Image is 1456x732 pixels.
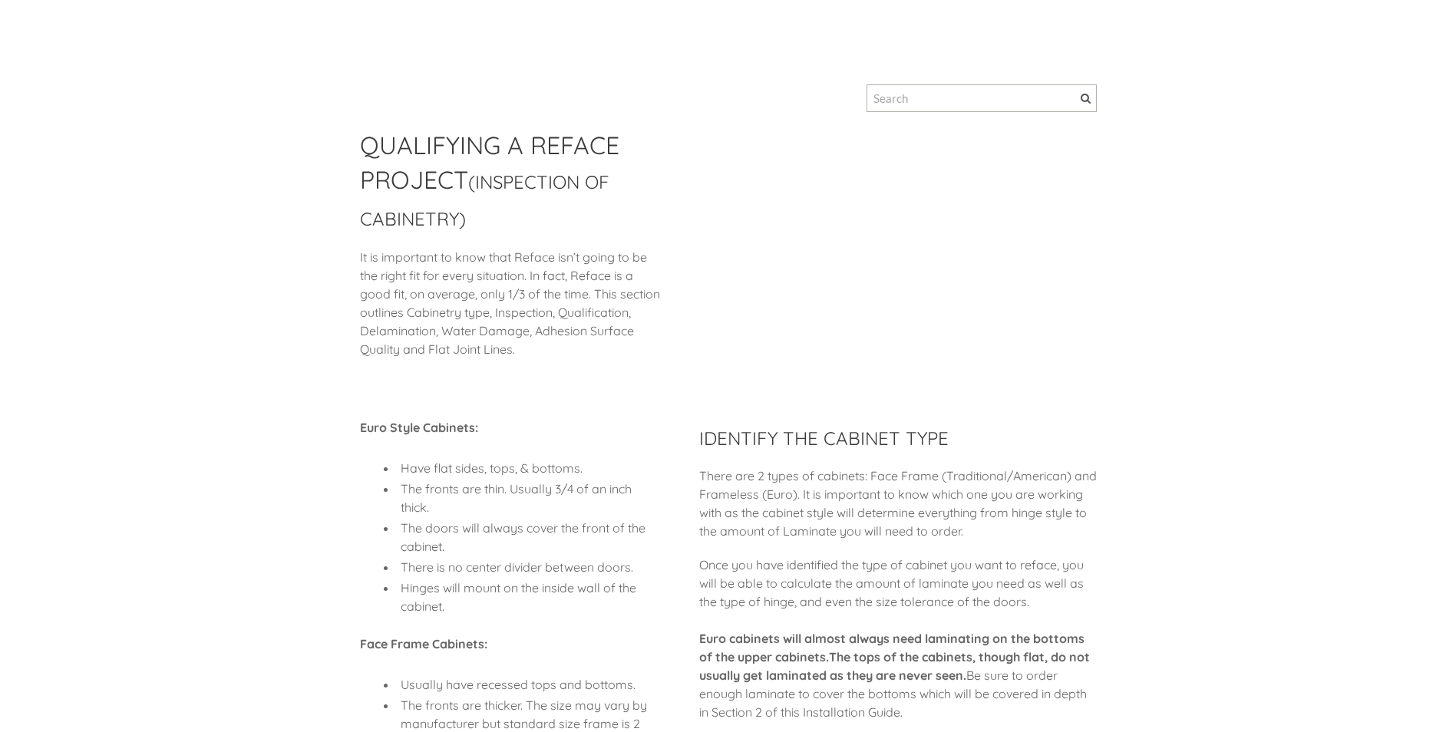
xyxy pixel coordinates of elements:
[397,519,661,556] li: The doors will always cover the front of the cabinet.
[397,675,661,694] li: Usually have recessed tops and bottoms.
[397,558,661,576] li: There is no center divider between doors.
[360,636,487,651] strong: Face Frame Cabinets:
[397,480,661,516] li: The fronts are thin. Usually 3/4 of an inch thick.
[360,170,609,230] font: (INSPECTION OF CABINETRY)
[699,427,949,450] font: IDENTIFY THE CABINET TYPE​
[360,130,619,195] font: QUALIFYING A REFACE PROJECT
[1081,94,1091,104] span: Search
[867,84,1097,112] input: Search
[360,420,478,435] strong: Euro Style Cabinets:
[360,248,661,374] div: ​It is important to know that Reface isn’t going to be the right fit for every situation. In fact...
[397,459,661,477] li: Have flat sides, tops, & bottoms.
[699,631,1085,664] strong: Euro cabinets will almost always need laminating on the bottoms of the upper cabinets.
[397,579,661,615] li: Hinges will mount on the inside wall of the cabinet.
[699,467,1097,556] div: There are 2 types of cabinets: Face Frame (Traditional/American) and Frameless (Euro). It is impo...
[699,649,1090,683] strong: The tops of the cabinets, though flat, do not usually get laminated as they are never seen.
